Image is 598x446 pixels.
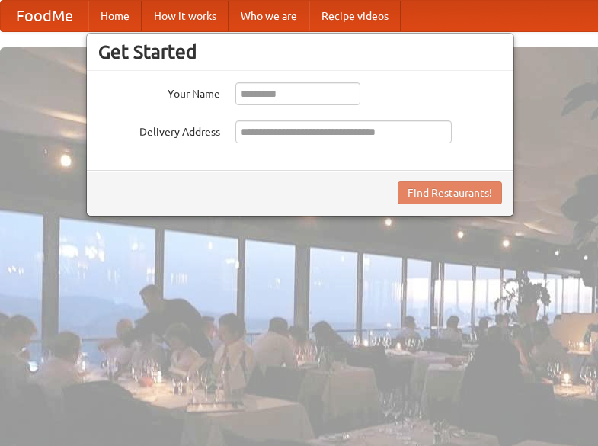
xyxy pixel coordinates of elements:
[142,1,229,31] a: How it works
[229,1,309,31] a: Who we are
[88,1,142,31] a: Home
[398,181,502,204] button: Find Restaurants!
[98,120,220,140] label: Delivery Address
[98,82,220,101] label: Your Name
[1,1,88,31] a: FoodMe
[98,40,502,63] h3: Get Started
[309,1,401,31] a: Recipe videos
